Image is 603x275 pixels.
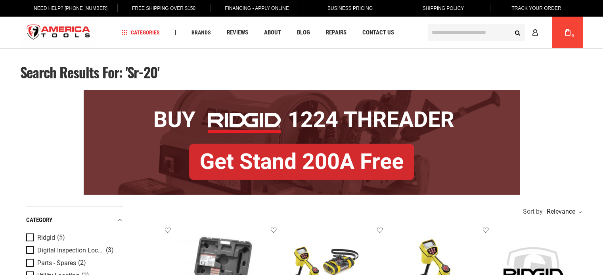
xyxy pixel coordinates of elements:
[297,30,310,36] span: Blog
[264,30,281,36] span: About
[572,34,574,38] span: 0
[118,27,163,38] a: Categories
[37,247,104,254] span: Digital Inspection Locating
[227,30,248,36] span: Reviews
[223,27,252,38] a: Reviews
[20,18,97,47] img: America Tools
[191,30,211,35] span: Brands
[106,247,114,254] span: (3)
[423,6,464,11] span: Shipping Policy
[37,260,76,267] span: Parts - Spares
[84,90,520,195] img: BOGO: Buy RIDGID® 1224 Threader, Get Stand 200A Free!
[37,234,55,241] span: Ridgid
[326,30,346,36] span: Repairs
[188,27,214,38] a: Brands
[26,259,121,267] a: Parts - Spares (2)
[84,90,520,96] a: BOGO: Buy RIDGID® 1224 Threader, Get Stand 200A Free!
[122,30,160,35] span: Categories
[359,27,398,38] a: Contact Us
[57,234,65,241] span: (5)
[293,27,314,38] a: Blog
[322,27,350,38] a: Repairs
[260,27,285,38] a: About
[26,233,121,242] a: Ridgid (5)
[560,17,575,48] a: 0
[523,209,543,215] span: Sort by
[20,18,97,47] a: store logo
[362,30,394,36] span: Contact Us
[78,260,86,266] span: (2)
[510,25,525,40] button: Search
[20,62,160,82] span: Search results for: 'sr-20'
[26,215,123,226] div: category
[545,209,581,215] div: Relevance
[26,246,121,255] a: Digital Inspection Locating (3)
